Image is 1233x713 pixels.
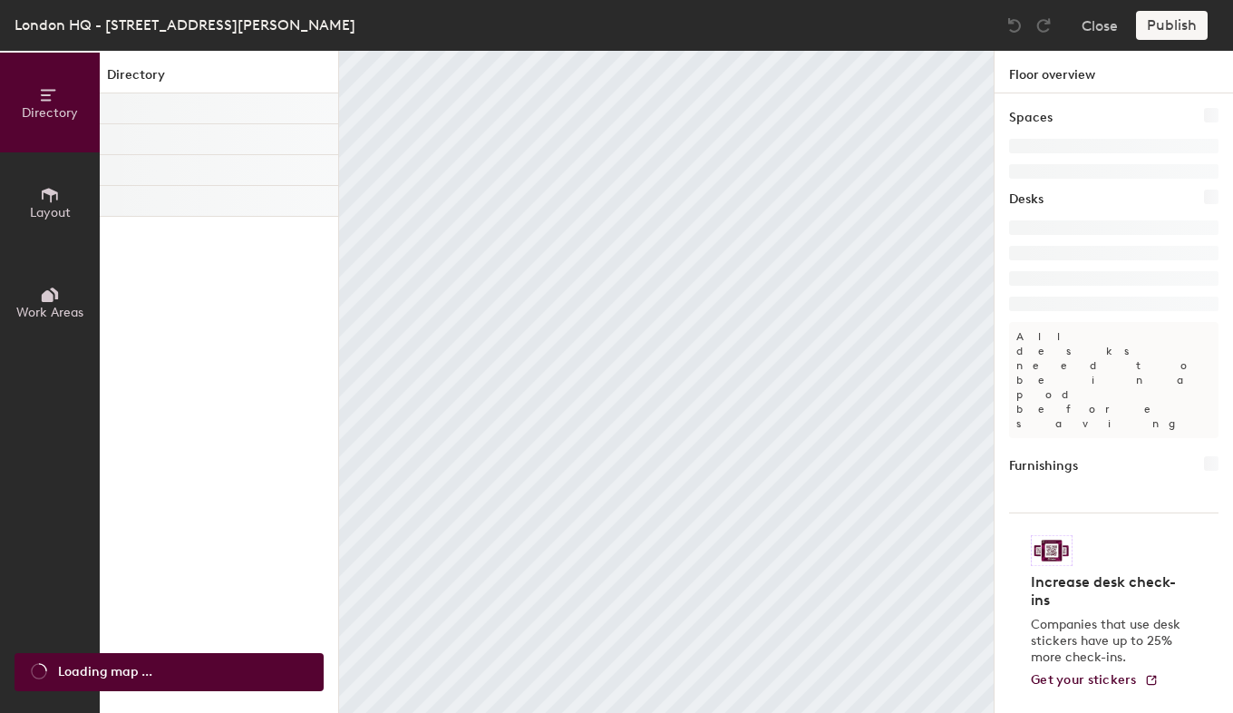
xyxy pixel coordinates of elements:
[16,305,83,320] span: Work Areas
[22,105,78,121] span: Directory
[1031,535,1073,566] img: Sticker logo
[1005,16,1024,34] img: Undo
[1009,456,1078,476] h1: Furnishings
[1034,16,1053,34] img: Redo
[995,51,1233,93] h1: Floor overview
[15,14,355,36] div: London HQ - [STREET_ADDRESS][PERSON_NAME]
[58,662,152,682] span: Loading map ...
[1031,573,1186,610] h4: Increase desk check-ins
[100,65,338,93] h1: Directory
[1031,617,1186,666] p: Companies that use desk stickers have up to 25% more check-ins.
[1031,673,1159,689] a: Get your stickers
[1082,11,1118,40] button: Close
[1009,190,1044,210] h1: Desks
[1031,672,1137,688] span: Get your stickers
[1009,108,1053,128] h1: Spaces
[30,205,71,220] span: Layout
[339,51,994,713] canvas: Map
[1009,322,1218,438] p: All desks need to be in a pod before saving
